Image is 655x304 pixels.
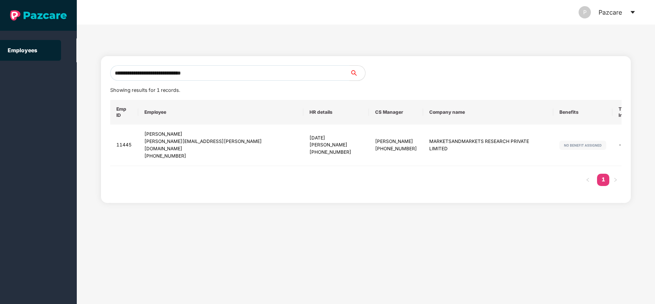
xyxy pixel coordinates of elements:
[609,174,622,186] button: right
[375,145,417,153] div: [PHONE_NUMBER]
[144,153,297,160] div: [PHONE_NUMBER]
[369,100,423,125] th: CS Manager
[349,65,366,81] button: search
[309,149,363,156] div: [PHONE_NUMBER]
[309,135,363,149] div: [DATE][PERSON_NAME]
[144,131,297,138] div: [PERSON_NAME]
[349,70,365,76] span: search
[303,100,369,125] th: HR details
[613,178,618,182] span: right
[144,138,297,153] div: [PERSON_NAME][EMAIL_ADDRESS][PERSON_NAME][DOMAIN_NAME]
[559,141,606,150] img: svg+xml;base64,PHN2ZyB4bWxucz0iaHR0cDovL3d3dy53My5vcmcvMjAwMC9zdmciIHdpZHRoPSIxMjIiIGhlaWdodD0iMj...
[583,6,587,18] span: P
[423,100,553,125] th: Company name
[582,174,594,186] button: left
[553,100,612,125] th: Benefits
[110,87,180,93] span: Showing results for 1 records.
[138,100,303,125] th: Employee
[609,174,622,186] li: Next Page
[110,125,138,166] td: 11445
[612,100,654,125] th: TPA | Insurer
[619,141,648,149] div: -
[586,178,590,182] span: left
[110,100,138,125] th: Emp ID
[8,47,37,53] a: Employees
[375,138,417,145] div: [PERSON_NAME]
[597,174,609,185] a: 1
[582,174,594,186] li: Previous Page
[630,9,636,15] span: caret-down
[423,125,553,166] td: MARKETSANDMARKETS RESEARCH PRIVATE LIMITED
[597,174,609,186] li: 1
